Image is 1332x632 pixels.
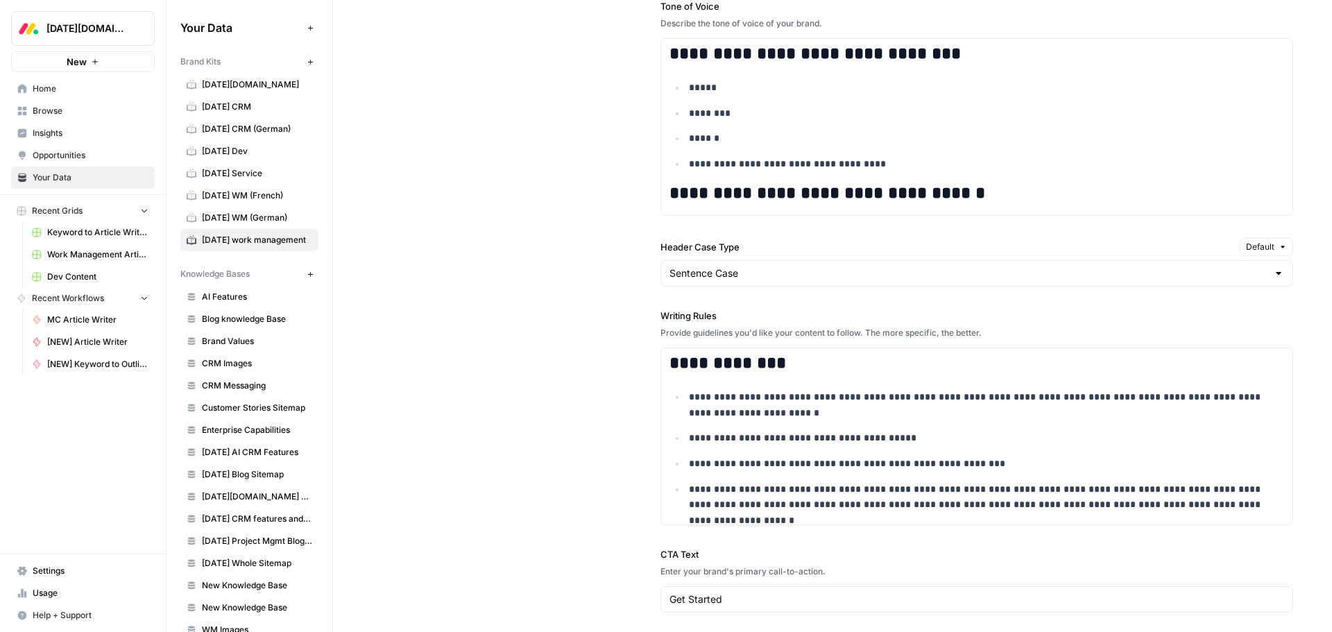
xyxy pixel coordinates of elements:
[202,601,312,614] span: New Knowledge Base
[11,11,155,46] button: Workspace: Monday.com
[202,78,312,91] span: [DATE][DOMAIN_NAME]
[202,490,312,503] span: [DATE][DOMAIN_NAME] AI offering
[180,74,318,96] a: [DATE][DOMAIN_NAME]
[180,308,318,330] a: Blog knowledge Base
[202,167,312,180] span: [DATE] Service
[180,530,318,552] a: [DATE] Project Mgmt Blog Sitemap
[180,508,318,530] a: [DATE] CRM features and use cases
[47,226,148,239] span: Keyword to Article Writer Grid
[67,55,87,69] span: New
[11,78,155,100] a: Home
[202,291,312,303] span: AI Features
[202,557,312,570] span: [DATE] Whole Sitemap
[180,207,318,229] a: [DATE] WM (German)
[47,336,148,348] span: [NEW] Article Writer
[202,579,312,592] span: New Knowledge Base
[33,171,148,184] span: Your Data
[26,353,155,375] a: [NEW] Keyword to Outline
[180,140,318,162] a: [DATE] Dev
[11,51,155,72] button: New
[46,22,130,35] span: [DATE][DOMAIN_NAME]
[32,292,104,305] span: Recent Workflows
[669,266,1267,280] input: Sentence Case
[660,309,1293,323] label: Writing Rules
[47,271,148,283] span: Dev Content
[202,424,312,436] span: Enterprise Capabilities
[180,441,318,463] a: [DATE] AI CRM Features
[1246,241,1274,253] span: Default
[26,244,155,266] a: Work Management Article Grid
[660,547,1293,561] label: CTA Text
[180,229,318,251] a: [DATE] work management
[47,248,148,261] span: Work Management Article Grid
[180,286,318,308] a: AI Features
[202,402,312,414] span: Customer Stories Sitemap
[180,162,318,185] a: [DATE] Service
[26,331,155,353] a: [NEW] Article Writer
[202,212,312,224] span: [DATE] WM (German)
[11,604,155,626] button: Help + Support
[33,565,148,577] span: Settings
[11,560,155,582] a: Settings
[33,83,148,95] span: Home
[180,19,302,36] span: Your Data
[180,55,221,68] span: Brand Kits
[202,313,312,325] span: Blog knowledge Base
[180,397,318,419] a: Customer Stories Sitemap
[180,268,250,280] span: Knowledge Bases
[202,189,312,202] span: [DATE] WM (French)
[202,535,312,547] span: [DATE] Project Mgmt Blog Sitemap
[202,357,312,370] span: CRM Images
[180,96,318,118] a: [DATE] CRM
[33,149,148,162] span: Opportunities
[11,144,155,166] a: Opportunities
[202,379,312,392] span: CRM Messaging
[11,122,155,144] a: Insights
[180,574,318,597] a: New Knowledge Base
[26,221,155,244] a: Keyword to Article Writer Grid
[11,166,155,189] a: Your Data
[202,513,312,525] span: [DATE] CRM features and use cases
[202,234,312,246] span: [DATE] work management
[11,582,155,604] a: Usage
[11,288,155,309] button: Recent Workflows
[180,118,318,140] a: [DATE] CRM (German)
[660,240,1234,254] label: Header Case Type
[202,468,312,481] span: [DATE] Blog Sitemap
[180,352,318,375] a: CRM Images
[26,309,155,331] a: MC Article Writer
[33,127,148,139] span: Insights
[180,419,318,441] a: Enterprise Capabilities
[202,446,312,459] span: [DATE] AI CRM Features
[202,123,312,135] span: [DATE] CRM (German)
[660,17,1293,30] div: Describe the tone of voice of your brand.
[11,200,155,221] button: Recent Grids
[47,314,148,326] span: MC Article Writer
[669,592,1284,606] input: Gear up and get in the game with Sunday Soccer!
[47,358,148,370] span: [NEW] Keyword to Outline
[660,327,1293,339] div: Provide guidelines you'd like your content to follow. The more specific, the better.
[180,597,318,619] a: New Knowledge Base
[16,16,41,41] img: Monday.com Logo
[33,587,148,599] span: Usage
[180,185,318,207] a: [DATE] WM (French)
[32,205,83,217] span: Recent Grids
[202,101,312,113] span: [DATE] CRM
[202,335,312,348] span: Brand Values
[180,552,318,574] a: [DATE] Whole Sitemap
[33,105,148,117] span: Browse
[202,145,312,157] span: [DATE] Dev
[11,100,155,122] a: Browse
[26,266,155,288] a: Dev Content
[660,565,1293,578] div: Enter your brand's primary call-to-action.
[1240,238,1293,256] button: Default
[33,609,148,622] span: Help + Support
[180,375,318,397] a: CRM Messaging
[180,486,318,508] a: [DATE][DOMAIN_NAME] AI offering
[180,330,318,352] a: Brand Values
[180,463,318,486] a: [DATE] Blog Sitemap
